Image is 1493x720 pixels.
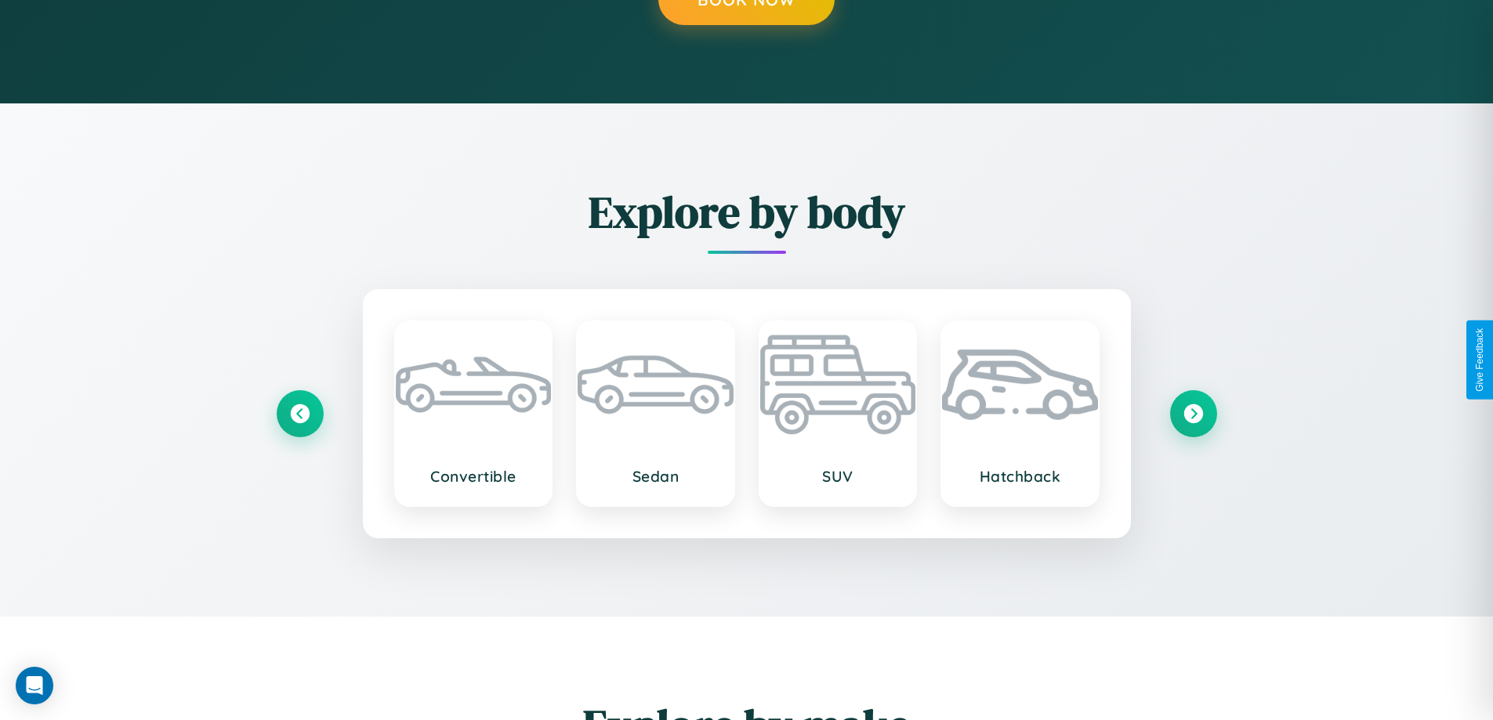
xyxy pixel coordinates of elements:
[958,467,1082,486] h3: Hatchback
[1474,328,1485,392] div: Give Feedback
[593,467,718,486] h3: Sedan
[16,667,53,704] div: Open Intercom Messenger
[277,182,1217,242] h2: Explore by body
[411,467,536,486] h3: Convertible
[776,467,901,486] h3: SUV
